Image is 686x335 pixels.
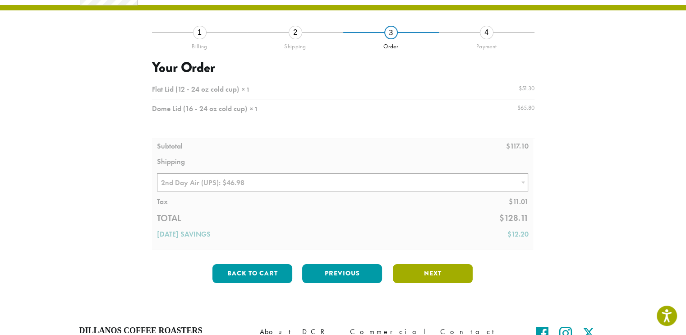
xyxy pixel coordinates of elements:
div: 4 [480,26,493,39]
div: Billing [152,39,248,50]
button: Back to cart [212,264,292,283]
div: Payment [439,39,534,50]
button: Next [393,264,473,283]
div: 2 [289,26,302,39]
div: 3 [384,26,398,39]
div: 1 [193,26,207,39]
h3: Your Order [152,59,534,76]
div: Order [343,39,439,50]
button: Previous [302,264,382,283]
div: Shipping [248,39,343,50]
